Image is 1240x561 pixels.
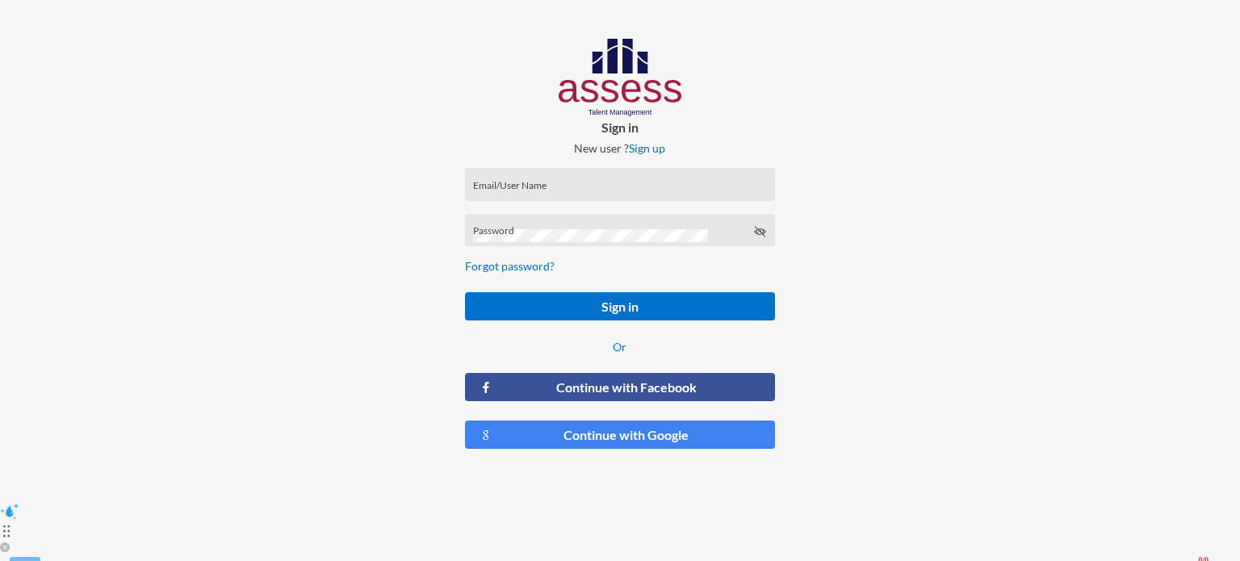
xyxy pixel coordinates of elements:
[452,141,788,155] p: New user ?
[452,119,788,135] p: Sign in
[465,259,555,273] a: Forgot password?
[465,421,775,449] button: Continue with Google
[559,39,682,116] img: AssessLogoo.svg
[629,141,665,155] a: Sign up
[465,373,775,401] button: Continue with Facebook
[465,292,775,320] button: Sign in
[465,340,775,354] p: Or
